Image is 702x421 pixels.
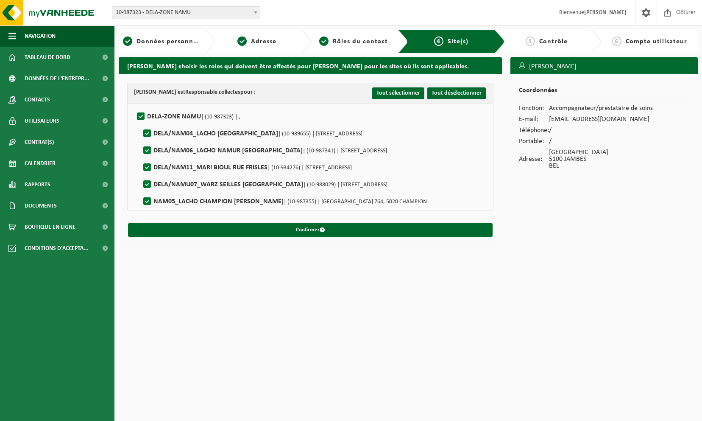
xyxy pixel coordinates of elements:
span: Rapports [25,174,50,195]
span: 6 [612,36,621,46]
span: Compte utilisateur [626,38,687,45]
span: Contrat(s) [25,132,54,153]
label: DELA/NAM06_LACHO NAMUR [GEOGRAPHIC_DATA] [142,144,387,157]
td: Téléphone: [519,125,549,136]
strong: [PERSON_NAME] [584,9,627,16]
span: Conditions d'accepta... [25,238,89,259]
div: [PERSON_NAME] est pour : [134,87,256,98]
span: Données personnelles [136,38,208,45]
td: / [549,125,653,136]
td: [GEOGRAPHIC_DATA] 5100 JAMBES BEL [549,147,653,171]
td: Adresse: [519,147,549,171]
td: Accompagnateur/prestataire de soins [549,103,653,114]
strong: Responsable collectes [185,89,240,95]
td: / [549,136,653,147]
span: Boutique en ligne [25,216,75,238]
span: Utilisateurs [25,110,59,132]
h2: Coordonnées [519,87,689,98]
span: | (10-934276) | [STREET_ADDRESS] [267,165,352,171]
label: DELA/NAMU07_WARZ SEILLES [GEOGRAPHIC_DATA] [142,178,387,191]
span: Données de l'entrepr... [25,68,89,89]
label: DELA/NAM11_MARI BIOUL RUE FRISLES [142,161,352,174]
h2: [PERSON_NAME] choisir les roles qui doivent être affectés pour [PERSON_NAME] pour les sites où il... [119,57,502,74]
a: 1Données personnelles [123,36,198,47]
span: 2 [237,36,247,46]
button: Confirmer [128,223,493,237]
td: E-mail: [519,114,549,125]
span: Site(s) [448,38,468,45]
span: 1 [123,36,132,46]
button: Tout sélectionner [372,87,424,99]
span: Adresse [251,38,276,45]
button: Tout désélectionner [427,87,486,99]
span: | (10-987323) | , [201,114,240,120]
td: Portable: [519,136,549,147]
span: 4 [434,36,443,46]
a: 3Rôles du contact [316,36,391,47]
span: Navigation [25,25,56,47]
span: Rôles du contact [333,38,388,45]
span: 10-987323 - DELA-ZONE NAMU [112,6,260,19]
span: | (10-987355) | [GEOGRAPHIC_DATA] 764, 5020 CHAMPION [284,199,427,205]
td: [EMAIL_ADDRESS][DOMAIN_NAME] [549,114,653,125]
label: DELA-ZONE NAMU [135,110,241,123]
span: 10-987323 - DELA-ZONE NAMU [112,7,260,19]
span: | (10-987341) | [STREET_ADDRESS] [303,148,387,154]
span: Calendrier [25,153,56,174]
a: 2Adresse [220,36,295,47]
label: NAM05_LACHO CHAMPION [PERSON_NAME] [142,195,427,208]
span: Contacts [25,89,50,110]
span: Tableau de bord [25,47,70,68]
span: | (10-989655) | [STREET_ADDRESS] [278,131,362,137]
span: Documents [25,195,57,216]
h3: [PERSON_NAME] [510,57,698,76]
span: Contrôle [539,38,568,45]
span: 5 [526,36,535,46]
span: 3 [319,36,329,46]
td: Fonction: [519,103,549,114]
span: | (10-988029) | [STREET_ADDRESS] [303,182,387,188]
label: DELA/NAM04_LACHO [GEOGRAPHIC_DATA] [142,127,362,140]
